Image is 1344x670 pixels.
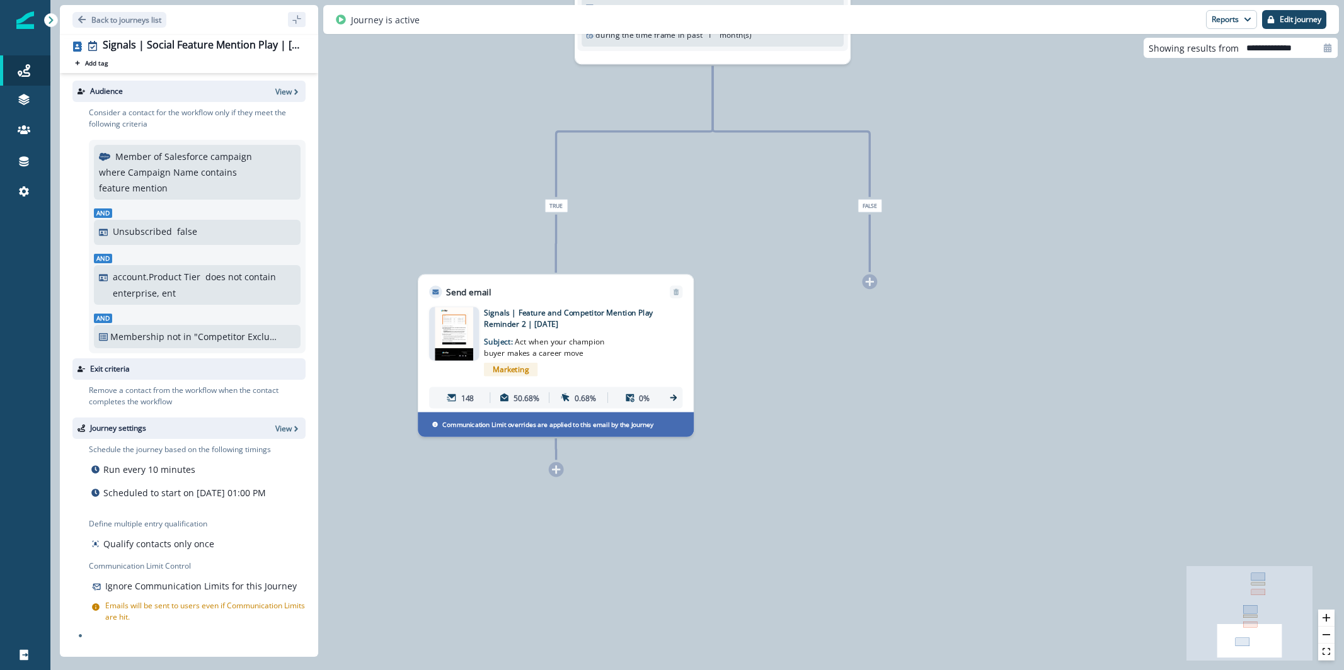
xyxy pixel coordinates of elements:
[275,423,292,434] p: View
[167,330,192,343] p: not in
[90,86,123,97] p: Audience
[418,274,694,436] div: Send emailRemoveemail asset unavailableSignals | Feature and Competitor Mention Play Reminder 2 |...
[595,29,675,40] p: during the time frame
[105,579,297,593] p: Ignore Communication Limits for this Journey
[103,537,214,550] p: Qualify contacts only once
[446,285,491,298] p: Send email
[128,166,198,179] p: Campaign Name
[113,287,176,300] p: enterprise, ent
[99,166,125,179] p: where
[720,29,751,40] p: month(s)
[113,270,200,283] p: account.Product Tier
[201,166,237,179] p: contains
[113,225,172,238] p: Unsubscribed
[89,518,217,530] p: Define multiple entry qualification
[105,600,306,623] p: Emails will be sent to users even if Communication Limits are hit.
[110,330,164,343] p: Membership
[767,199,973,212] div: False
[103,39,301,53] div: Signals | Social Feature Mention Play | [DATE]
[89,444,271,455] p: Schedule the journey based on the following timings
[89,107,306,130] p: Consider a contact for the workflow only if they meet the following criteria
[288,12,306,27] button: sidebar collapse toggle
[704,29,715,40] p: " 1 "
[194,330,279,343] p: "Competitor Exclusion List"
[678,29,703,40] p: in past
[1318,610,1335,627] button: zoom in
[99,181,168,195] p: feature mention
[72,12,166,28] button: Go back
[90,363,130,375] p: Exit criteria
[1262,10,1326,29] button: Edit journey
[442,419,653,429] p: Communication Limit overrides are applied to this email by the Journey
[484,363,537,376] span: Marketing
[177,225,197,238] p: false
[575,392,596,404] p: 0.68%
[713,66,870,197] g: Edge from 52823d0e-5203-4b6b-aff5-e7125a572e3c to node-edge-label1a2126e6-5688-4a71-9d5a-1b4d1e65...
[90,423,146,434] p: Journey settings
[89,560,306,572] p: Communication Limit Control
[1318,627,1335,644] button: zoom out
[556,66,713,197] g: Edge from 52823d0e-5203-4b6b-aff5-e7125a572e3c to node-edge-label2a12dfad-ab5a-40f2-939e-d19f0604...
[461,392,474,404] p: 148
[453,199,659,212] div: True
[858,199,882,212] span: False
[94,314,112,323] span: And
[275,423,301,434] button: View
[275,86,301,97] button: View
[115,150,252,163] p: Member of Salesforce campaign
[1280,15,1321,24] p: Edit journey
[205,270,276,283] p: does not contain
[514,392,539,404] p: 50.68%
[275,86,292,97] p: View
[103,463,195,476] p: Run every 10 minutes
[1206,10,1257,29] button: Reports
[91,14,161,25] p: Back to journeys list
[639,392,650,404] p: 0%
[85,59,108,67] p: Add tag
[435,307,473,360] img: email asset unavailable
[16,11,34,29] img: Inflection
[94,254,112,263] span: And
[484,329,618,358] p: Subject:
[94,208,112,218] span: And
[1149,42,1239,55] p: Showing results from
[484,307,656,329] p: Signals | Feature and Competitor Mention Play Reminder 2 | [DATE]
[544,199,568,212] span: True
[103,486,266,499] p: Scheduled to start on [DATE] 01:00 PM
[484,336,605,358] span: Act when your champion buyer makes a career move
[1318,644,1335,661] button: fit view
[72,58,110,68] button: Add tag
[351,13,420,26] p: Journey is active
[89,385,306,407] p: Remove a contact from the workflow when the contact completes the workflow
